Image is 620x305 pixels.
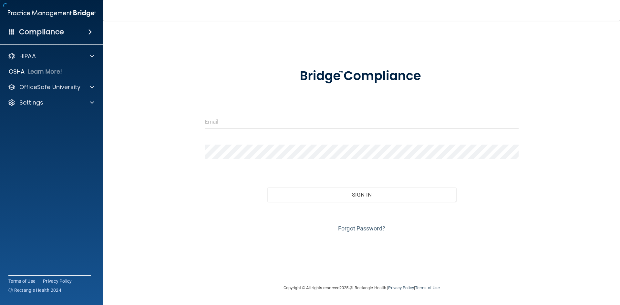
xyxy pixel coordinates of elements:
[8,83,94,91] a: OfficeSafe University
[19,27,64,36] h4: Compliance
[338,225,385,232] a: Forgot Password?
[9,68,25,76] p: OSHA
[244,278,480,298] div: Copyright © All rights reserved 2025 @ Rectangle Health | |
[43,278,72,284] a: Privacy Policy
[388,285,414,290] a: Privacy Policy
[205,114,519,129] input: Email
[19,83,80,91] p: OfficeSafe University
[28,68,62,76] p: Learn More!
[267,188,456,202] button: Sign In
[8,7,96,20] img: PMB logo
[415,285,440,290] a: Terms of Use
[8,99,94,107] a: Settings
[286,59,437,93] img: bridge_compliance_login_screen.278c3ca4.svg
[8,287,61,293] span: Ⓒ Rectangle Health 2024
[8,278,35,284] a: Terms of Use
[19,52,36,60] p: HIPAA
[19,99,43,107] p: Settings
[8,52,94,60] a: HIPAA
